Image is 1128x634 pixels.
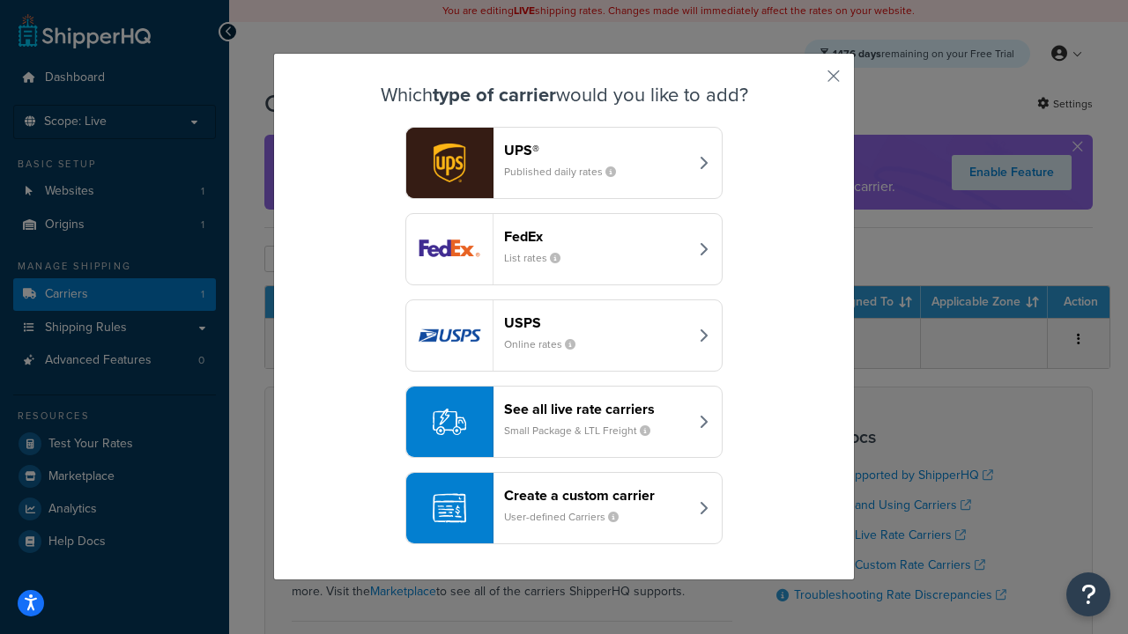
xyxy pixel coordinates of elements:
img: icon-carrier-custom-c93b8a24.svg [433,491,466,525]
header: Create a custom carrier [504,487,688,504]
small: Published daily rates [504,164,630,180]
h3: Which would you like to add? [318,85,810,106]
strong: type of carrier [433,80,556,109]
small: List rates [504,250,575,266]
small: User-defined Carriers [504,509,633,525]
small: Small Package & LTL Freight [504,423,664,439]
img: ups logo [406,128,493,198]
img: usps logo [406,300,493,371]
header: UPS® [504,142,688,158]
button: usps logoUSPSOnline rates [405,299,723,372]
small: Online rates [504,336,590,352]
button: See all live rate carriersSmall Package & LTL Freight [405,386,723,458]
button: Create a custom carrierUser-defined Carriers [405,472,723,544]
header: FedEx [504,228,688,245]
button: fedEx logoFedExList rates [405,213,723,285]
button: Open Resource Center [1066,572,1110,616]
header: USPS [504,314,688,331]
header: See all live rate carriers [504,401,688,417]
img: fedEx logo [406,214,493,284]
button: ups logoUPS®Published daily rates [405,127,723,199]
img: icon-carrier-liverate-becf4550.svg [433,405,466,439]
